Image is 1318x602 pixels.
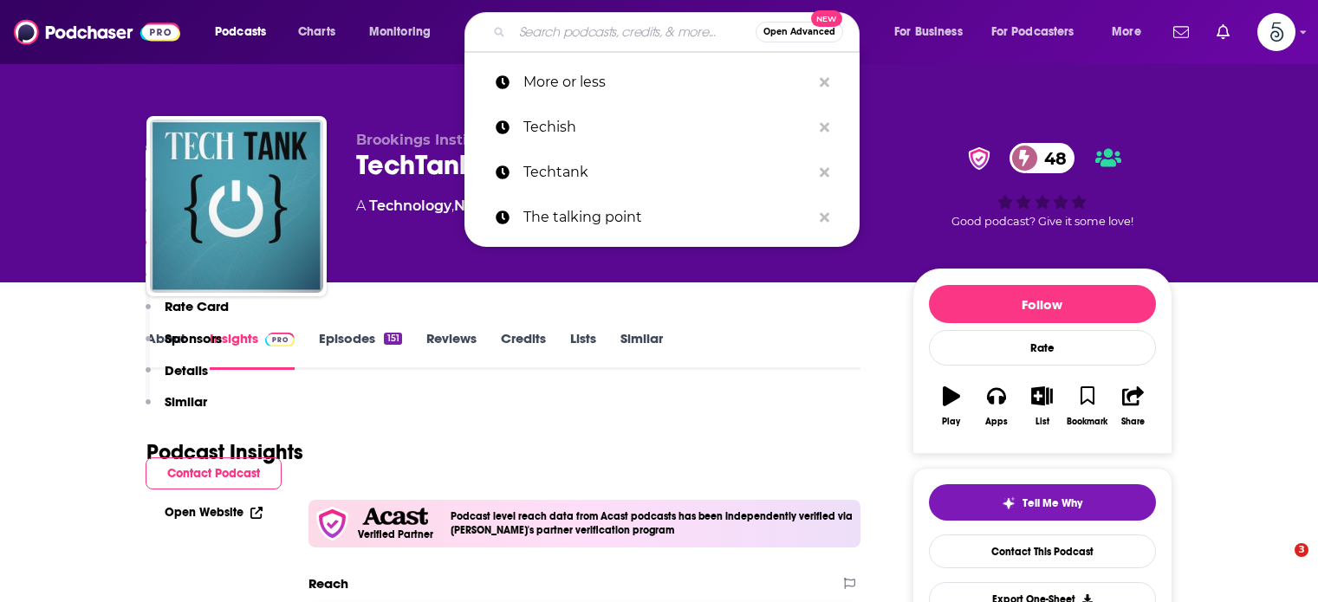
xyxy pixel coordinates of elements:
[1166,17,1196,47] a: Show notifications dropdown
[146,330,222,362] button: Sponsors
[315,507,349,541] img: verfied icon
[1065,375,1110,437] button: Bookmark
[146,393,207,425] button: Similar
[362,508,428,526] img: Acast
[1100,18,1163,46] button: open menu
[756,22,843,42] button: Open AdvancedNew
[1121,417,1145,427] div: Share
[165,393,207,410] p: Similar
[215,20,266,44] span: Podcasts
[464,60,860,105] a: More or less
[951,215,1133,228] span: Good podcast? Give it some love!
[1295,543,1308,557] span: 3
[451,510,854,536] h4: Podcast level reach data from Acast podcasts has been independently verified via [PERSON_NAME]'s ...
[811,10,842,27] span: New
[481,12,876,52] div: Search podcasts, credits, & more...
[165,330,222,346] p: Sponsors
[523,60,811,105] p: More or less
[1002,496,1016,510] img: tell me why sparkle
[357,18,453,46] button: open menu
[1023,496,1082,510] span: Tell Me Why
[464,105,860,150] a: Techish
[882,18,984,46] button: open menu
[146,362,208,394] button: Details
[1257,13,1295,51] button: Show profile menu
[1027,143,1075,173] span: 48
[1257,13,1295,51] img: User Profile
[319,330,401,370] a: Episodes151
[451,197,454,214] span: ,
[929,534,1156,568] a: Contact This Podcast
[356,196,629,217] div: A podcast
[426,330,477,370] a: Reviews
[1110,375,1155,437] button: Share
[980,18,1100,46] button: open menu
[620,330,663,370] a: Similar
[963,147,996,170] img: verified Badge
[974,375,1019,437] button: Apps
[1257,13,1295,51] span: Logged in as Spiral5-G2
[165,505,263,520] a: Open Website
[369,197,451,214] a: Technology
[929,330,1156,366] div: Rate
[763,28,835,36] span: Open Advanced
[1036,417,1049,427] div: List
[501,330,546,370] a: Credits
[384,333,401,345] div: 151
[454,197,494,214] a: News
[308,575,348,592] h2: Reach
[929,375,974,437] button: Play
[523,195,811,240] p: The talking point
[985,417,1008,427] div: Apps
[1210,17,1237,47] a: Show notifications dropdown
[1259,543,1301,585] iframe: Intercom live chat
[991,20,1075,44] span: For Podcasters
[464,150,860,195] a: Techtank
[464,195,860,240] a: The talking point
[14,16,180,49] img: Podchaser - Follow, Share and Rate Podcasts
[523,150,811,195] p: Techtank
[912,132,1172,239] div: verified Badge48Good podcast? Give it some love!
[146,457,282,489] button: Contact Podcast
[929,285,1156,323] button: Follow
[1067,417,1107,427] div: Bookmark
[512,18,756,46] input: Search podcasts, credits, & more...
[203,18,289,46] button: open menu
[165,362,208,379] p: Details
[150,120,323,293] img: TechTank
[894,20,963,44] span: For Business
[1019,375,1064,437] button: List
[942,417,960,427] div: Play
[287,18,346,46] a: Charts
[369,20,431,44] span: Monitoring
[1010,143,1075,173] a: 48
[1112,20,1141,44] span: More
[356,132,511,148] span: Brookings Institution
[929,484,1156,521] button: tell me why sparkleTell Me Why
[298,20,335,44] span: Charts
[570,330,596,370] a: Lists
[523,105,811,150] p: Techish
[358,529,433,540] h5: Verified Partner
